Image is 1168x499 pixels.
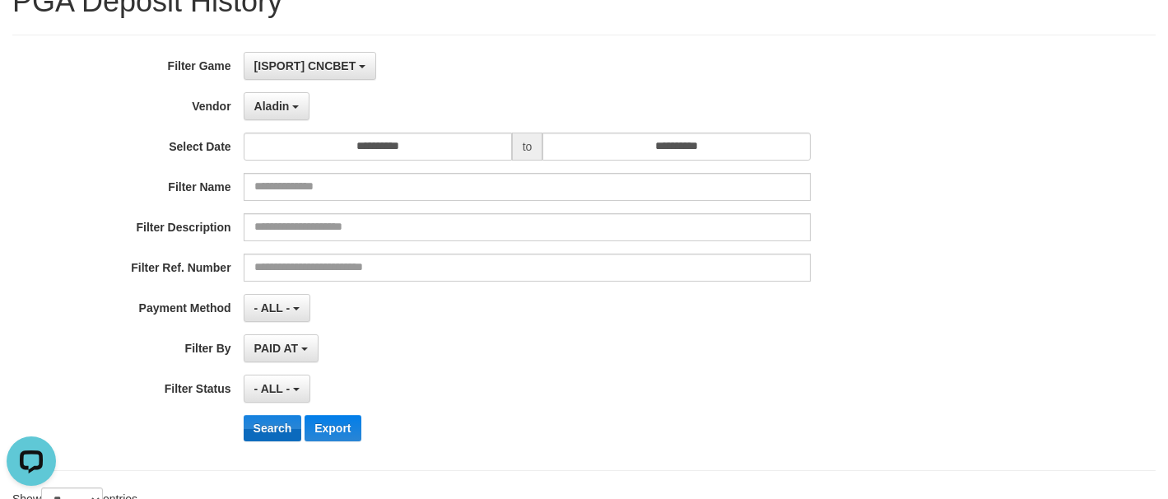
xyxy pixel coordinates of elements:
[244,334,319,362] button: PAID AT
[254,382,291,395] span: - ALL -
[254,301,291,315] span: - ALL -
[244,415,302,441] button: Search
[244,92,310,120] button: Aladin
[254,59,356,72] span: [ISPORT] CNCBET
[244,294,310,322] button: - ALL -
[7,7,56,56] button: Open LiveChat chat widget
[254,100,290,113] span: Aladin
[254,342,298,355] span: PAID AT
[305,415,361,441] button: Export
[512,133,543,161] span: to
[244,52,377,80] button: [ISPORT] CNCBET
[244,375,310,403] button: - ALL -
